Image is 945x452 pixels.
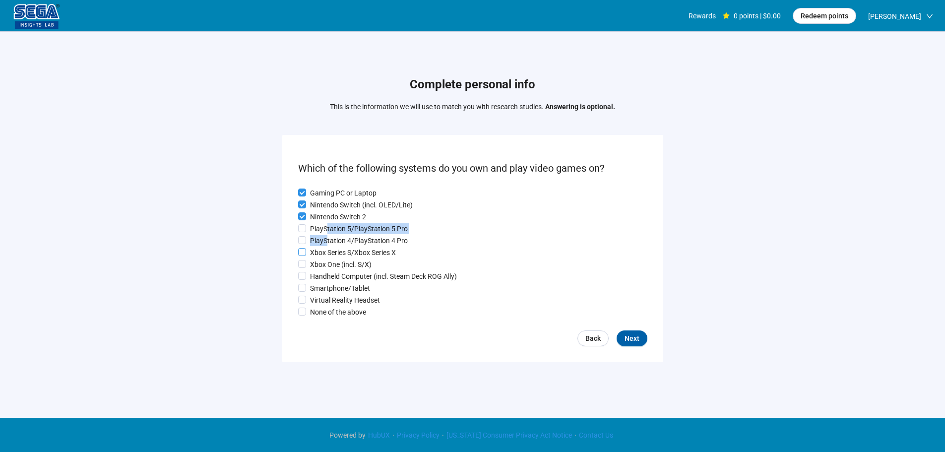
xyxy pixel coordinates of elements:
p: Gaming PC or Laptop [310,188,377,198]
p: Xbox One (incl. S/X) [310,259,372,270]
p: Nintendo Switch 2 [310,211,366,222]
p: Xbox Series S/Xbox Series X [310,247,396,258]
p: Nintendo Switch (incl. OLED/Lite) [310,199,413,210]
span: down [926,13,933,20]
p: Virtual Reality Headset [310,295,380,306]
a: HubUX [366,431,392,439]
p: PlayStation 5/PlayStation 5 Pro [310,223,408,234]
a: [US_STATE] Consumer Privacy Act Notice [444,431,574,439]
a: Privacy Policy [394,431,442,439]
p: This is the information we will use to match you with research studies. [330,101,615,112]
span: Redeem points [801,10,848,21]
span: Powered by [329,431,366,439]
a: Contact Us [576,431,616,439]
a: Back [577,330,609,346]
span: Back [585,333,601,344]
p: Smartphone/Tablet [310,283,370,294]
p: None of the above [310,307,366,318]
button: Redeem points [793,8,856,24]
h1: Complete personal info [330,75,615,94]
span: star [723,12,730,19]
span: Next [625,333,639,344]
p: Which of the following systems do you own and play video games on? [298,161,647,176]
strong: Answering is optional. [545,103,615,111]
span: [PERSON_NAME] [868,0,921,32]
button: Next [617,330,647,346]
p: Handheld Computer (incl. Steam Deck ROG Ally) [310,271,457,282]
p: PlayStation 4/PlayStation 4 Pro [310,235,408,246]
div: · · · [329,430,616,441]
